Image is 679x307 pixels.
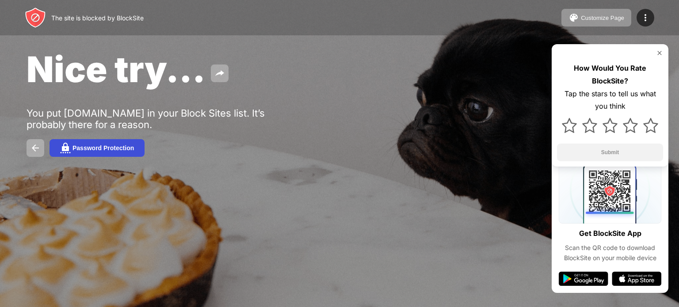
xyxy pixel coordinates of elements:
[623,118,638,133] img: star.svg
[640,12,651,23] img: menu-icon.svg
[559,243,661,263] div: Scan the QR code to download BlockSite on your mobile device
[557,144,663,161] button: Submit
[27,48,206,91] span: Nice try...
[557,62,663,87] div: How Would You Rate BlockSite?
[579,227,641,240] div: Get BlockSite App
[72,144,134,152] div: Password Protection
[559,272,608,286] img: google-play.svg
[568,12,579,23] img: pallet.svg
[214,68,225,79] img: share.svg
[581,15,624,21] div: Customize Page
[51,14,144,22] div: The site is blocked by BlockSite
[50,139,145,157] button: Password Protection
[60,143,71,153] img: password.svg
[643,118,658,133] img: star.svg
[656,49,663,57] img: rate-us-close.svg
[30,143,41,153] img: back.svg
[562,118,577,133] img: star.svg
[603,118,618,133] img: star.svg
[582,118,597,133] img: star.svg
[25,7,46,28] img: header-logo.svg
[557,87,663,113] div: Tap the stars to tell us what you think
[561,9,631,27] button: Customize Page
[612,272,661,286] img: app-store.svg
[27,107,300,130] div: You put [DOMAIN_NAME] in your Block Sites list. It’s probably there for a reason.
